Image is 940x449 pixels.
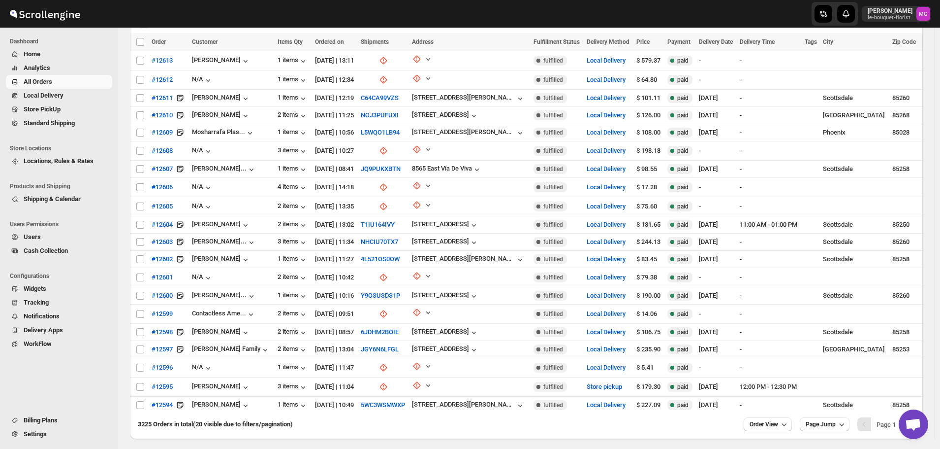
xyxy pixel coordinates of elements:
div: 2 items [278,345,308,355]
button: [PERSON_NAME] [192,111,251,121]
span: Payment [667,38,690,45]
button: Local Delivery [587,364,626,371]
button: #12609 [146,125,179,140]
span: #12611 [152,93,173,103]
button: #12610 [146,107,179,123]
button: 6JDHM2BOIE [361,328,399,336]
button: #12601 [146,270,179,285]
div: - [740,110,799,120]
p: le-bouquet-florist [868,15,912,21]
button: [PERSON_NAME]... [192,291,256,301]
button: N/A [192,75,213,85]
button: #12605 [146,199,179,214]
button: #12608 [146,143,179,159]
button: N/A [192,273,213,283]
button: Local Delivery [587,221,626,228]
button: Local Delivery [587,292,626,299]
button: Shipping & Calendar [6,192,112,206]
button: Home [6,47,112,61]
button: Local Delivery [587,57,626,64]
button: [PERSON_NAME] [192,94,251,104]
button: Local Delivery [587,165,626,173]
div: [DATE] | 14:18 [315,182,355,192]
button: Local Delivery [587,238,626,245]
button: [PERSON_NAME] [192,255,251,265]
span: #12610 [152,110,173,120]
span: fulfilled [543,129,563,137]
div: 1 items [278,291,308,301]
span: Analytics [24,64,50,71]
span: Order [152,38,166,45]
button: 4L521OS0OW [361,255,400,263]
span: Customer [192,38,218,45]
div: [STREET_ADDRESS][PERSON_NAME] [412,401,515,408]
span: #12600 [152,291,173,301]
div: [DATE] | 12:19 [315,93,355,103]
div: - [699,202,734,211]
button: Local Delivery [587,94,626,102]
span: Store Locations [10,144,113,152]
button: 1 items [278,128,308,138]
span: #12595 [152,382,173,392]
button: Local Delivery [587,274,626,281]
div: N/A [192,146,213,156]
button: Tracking [6,296,112,310]
button: [STREET_ADDRESS][PERSON_NAME] [412,128,525,138]
div: 11:00 AM - 01:00 PM [740,220,799,230]
button: #12595 [146,379,179,395]
button: [STREET_ADDRESS][PERSON_NAME] [412,255,525,265]
div: 85258 [892,164,917,174]
span: Products and Shipping [10,182,113,190]
div: - [740,75,799,85]
span: Melody Gluth [916,7,930,21]
span: #12607 [152,164,173,174]
div: [STREET_ADDRESS] [412,111,469,118]
div: - [740,146,799,156]
button: Cash Collection [6,244,112,258]
div: - [699,146,734,156]
div: 4 items [278,183,308,193]
span: Fulfillment Status [533,38,580,45]
span: Shipments [361,38,389,45]
button: Local Delivery [587,255,626,263]
img: ScrollEngine [8,1,82,26]
button: [PERSON_NAME]... [192,165,256,174]
div: Scottsdale [823,220,886,230]
button: #12611 [146,90,179,106]
button: Local Delivery [587,147,626,154]
span: Dashboard [10,37,113,45]
button: #12596 [146,360,179,376]
span: Notifications [24,312,60,320]
span: Cash Collection [24,247,68,254]
div: [STREET_ADDRESS] [412,328,469,335]
div: [PERSON_NAME] [192,56,251,66]
span: #12602 [152,254,173,264]
button: Contactless Ame... [192,310,256,319]
div: $ 131.65 [636,220,661,230]
span: #12606 [152,182,173,192]
button: Notifications [6,310,112,323]
div: 1 items [278,94,308,104]
button: N/A [192,183,213,193]
div: - [740,93,799,103]
div: 2 items [278,111,308,121]
div: 2 items [278,310,308,319]
div: 1 items [278,75,308,85]
button: 1 items [278,56,308,66]
div: [STREET_ADDRESS][PERSON_NAME] [412,94,515,101]
button: Billing Plans [6,414,112,427]
span: #12609 [152,128,173,138]
button: #12597 [146,342,179,357]
div: - [740,128,799,138]
button: T1IU164IVY [361,221,395,228]
div: 2 items [278,273,308,283]
span: Store PickUp [24,105,61,113]
button: #12598 [146,324,179,340]
span: Address [412,38,434,45]
button: 8565 East Vía De Viva [412,165,482,174]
